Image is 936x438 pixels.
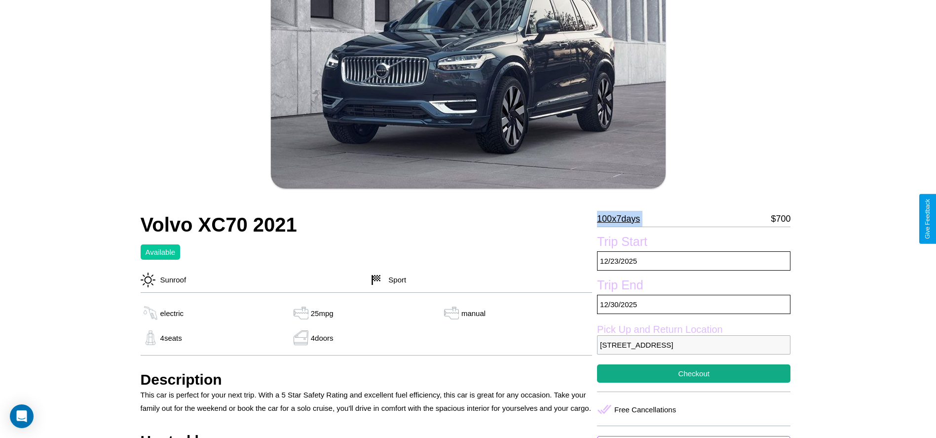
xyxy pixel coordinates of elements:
[141,306,160,320] img: gas
[141,371,593,388] h3: Description
[597,278,790,295] label: Trip End
[383,273,406,286] p: Sport
[597,364,790,383] button: Checkout
[461,307,486,320] p: manual
[771,211,790,227] p: $ 700
[597,324,790,335] label: Pick Up and Return Location
[614,403,676,416] p: Free Cancellations
[146,245,176,259] p: Available
[155,273,187,286] p: Sunroof
[597,235,790,251] label: Trip Start
[311,331,334,345] p: 4 doors
[141,214,593,236] h2: Volvo XC70 2021
[924,199,931,239] div: Give Feedback
[442,306,461,320] img: gas
[597,295,790,314] p: 12 / 30 / 2025
[10,404,34,428] div: Open Intercom Messenger
[291,306,311,320] img: gas
[597,335,790,355] p: [STREET_ADDRESS]
[141,330,160,345] img: gas
[160,331,182,345] p: 4 seats
[160,307,184,320] p: electric
[597,211,640,227] p: 100 x 7 days
[141,388,593,415] p: This car is perfect for your next trip. With a 5 Star Safety Rating and excellent fuel efficiency...
[597,251,790,271] p: 12 / 23 / 2025
[291,330,311,345] img: gas
[311,307,334,320] p: 25 mpg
